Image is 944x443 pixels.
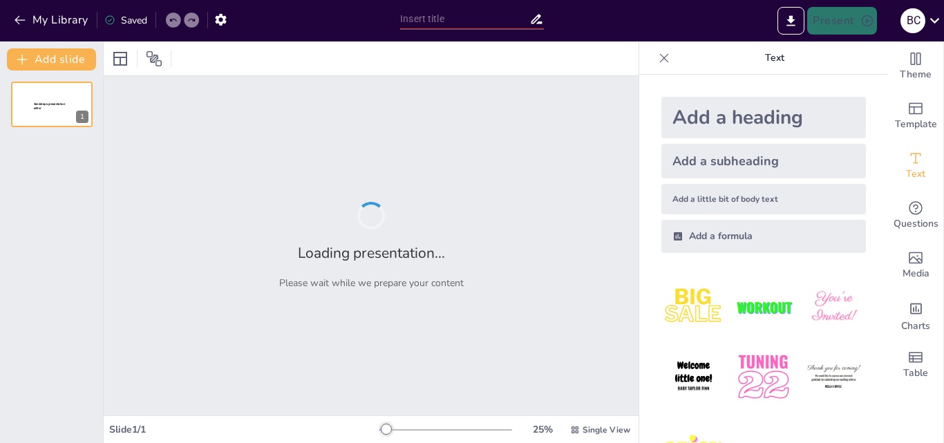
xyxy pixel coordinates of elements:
span: Text [906,167,925,182]
p: Text [675,41,874,75]
div: 25 % [526,423,559,436]
div: Add a subheading [661,144,866,178]
div: Add images, graphics, shapes or video [888,241,943,290]
p: Please wait while we prepare your content [279,276,464,290]
span: Charts [901,319,930,334]
div: Add text boxes [888,141,943,191]
div: 1 [11,82,93,127]
span: Sendsteps presentation editor [34,102,65,110]
span: Questions [894,216,938,232]
img: 1.jpeg [661,275,726,339]
h2: Loading presentation... [298,243,445,263]
img: 4.jpeg [661,345,726,409]
div: Add a table [888,340,943,390]
span: Template [895,117,937,132]
img: 6.jpeg [802,345,866,409]
div: Layout [109,48,131,70]
span: Single View [583,424,630,435]
button: Add slide [7,48,96,70]
img: 5.jpeg [731,345,795,409]
div: Change the overall theme [888,41,943,91]
div: Add charts and graphs [888,290,943,340]
img: 2.jpeg [731,275,795,339]
div: Get real-time input from your audience [888,191,943,241]
div: Add ready made slides [888,91,943,141]
span: Media [903,266,929,281]
span: Position [146,50,162,67]
div: Saved [104,14,147,27]
div: Add a formula [661,220,866,253]
div: Slide 1 / 1 [109,423,379,436]
span: Table [903,366,928,381]
button: B C [900,7,925,35]
img: 3.jpeg [802,275,866,339]
div: Add a heading [661,97,866,138]
span: Theme [900,67,932,82]
button: Export to PowerPoint [777,7,804,35]
button: My Library [10,9,94,31]
div: Add a little bit of body text [661,184,866,214]
div: B C [900,8,925,33]
button: Present [807,7,876,35]
div: 1 [76,111,88,123]
input: Insert title [400,9,529,29]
